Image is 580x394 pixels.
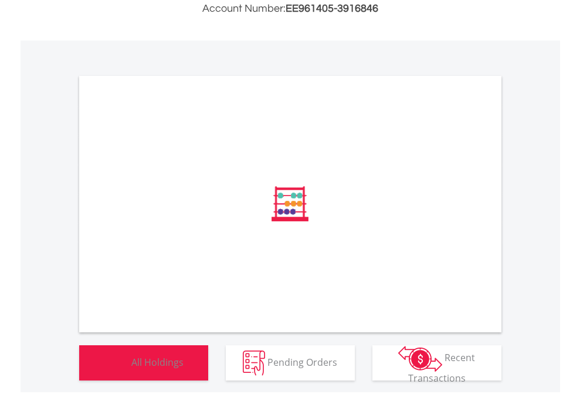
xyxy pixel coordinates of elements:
button: All Holdings [79,345,208,380]
button: Pending Orders [226,345,355,380]
span: All Holdings [131,355,184,368]
img: pending_instructions-wht.png [243,351,265,376]
img: holdings-wht.png [104,351,129,376]
span: EE961405-3916846 [286,3,378,14]
span: Pending Orders [267,355,337,368]
h3: Account Number: [79,1,501,17]
button: Recent Transactions [372,345,501,380]
img: transactions-zar-wht.png [398,346,442,372]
